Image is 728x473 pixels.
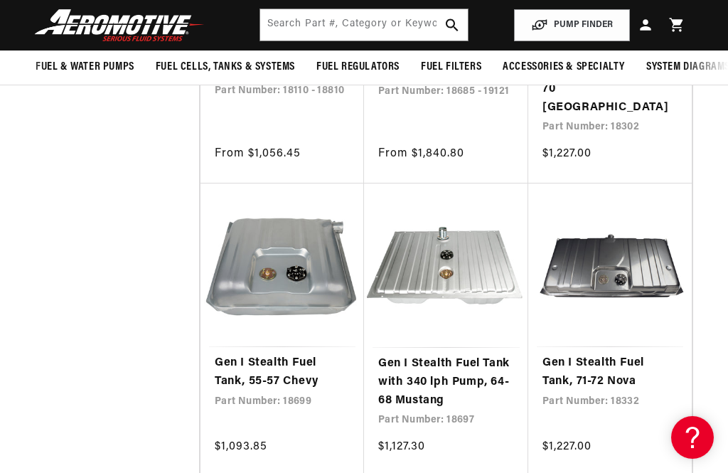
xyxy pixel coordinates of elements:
[316,60,400,75] span: Fuel Regulators
[306,51,410,84] summary: Fuel Regulators
[503,60,625,75] span: Accessories & Specialty
[437,9,468,41] button: search button
[378,355,514,410] a: Gen I Stealth Fuel Tank with 340 lph Pump, 64-68 Mustang
[31,9,208,42] img: Aeromotive
[156,60,295,75] span: Fuel Cells, Tanks & Systems
[514,9,630,41] button: PUMP FINDER
[145,51,306,84] summary: Fuel Cells, Tanks & Systems
[421,60,481,75] span: Fuel Filters
[25,51,145,84] summary: Fuel & Water Pumps
[542,354,678,390] a: Gen I Stealth Fuel Tank, 71-72 Nova
[36,60,134,75] span: Fuel & Water Pumps
[215,354,350,390] a: Gen I Stealth Fuel Tank, 55-57 Chevy
[410,51,492,84] summary: Fuel Filters
[260,9,469,41] input: Search by Part Number, Category or Keyword
[492,51,636,84] summary: Accessories & Specialty
[542,44,678,117] a: Gen I Stealth Fuel Tank, 70-72 Chevelle / 70 [GEOGRAPHIC_DATA]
